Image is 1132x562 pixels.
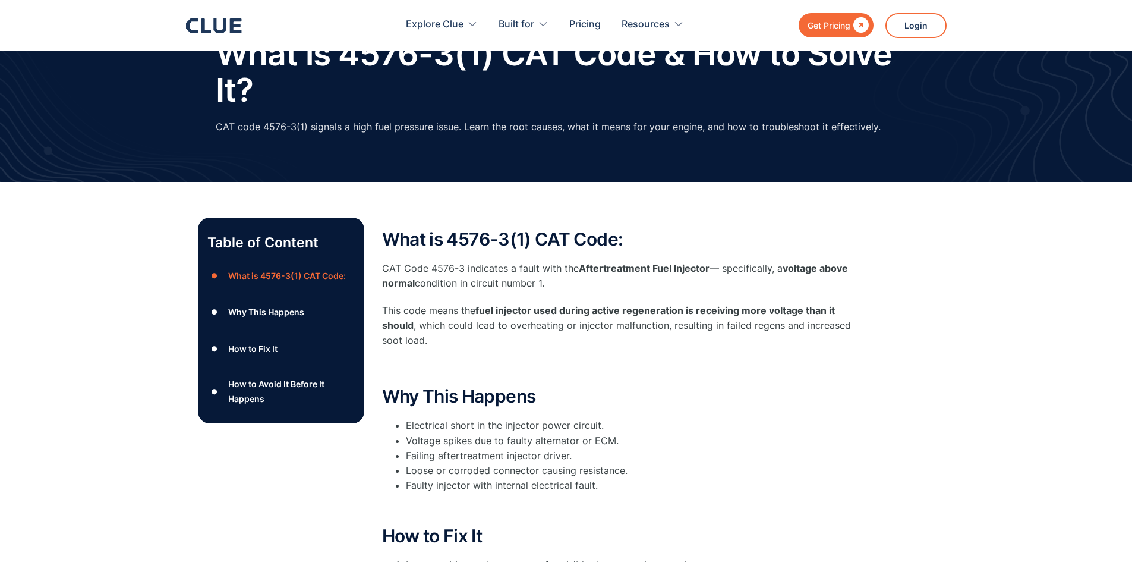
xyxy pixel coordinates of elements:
a: Pricing [569,6,601,43]
div: Built for [499,6,548,43]
h2: What is 4576-3(1) CAT Code: [382,230,857,249]
a: ●Why This Happens [207,303,355,321]
li: Faulty injector with internal electrical fault. [406,478,857,493]
strong: fuel injector used during active regeneration is receiving more voltage than it should [382,304,835,331]
a: ●How to Fix It [207,340,355,358]
div: Explore Clue [406,6,463,43]
li: Failing aftertreatment injector driver. [406,448,857,463]
a: Get Pricing [799,13,874,37]
p: CAT Code 4576-3 indicates a fault with the — specifically, a condition in circuit number 1. [382,261,857,291]
h2: How to Fix It [382,526,857,546]
div: Explore Clue [406,6,478,43]
div: ● [207,303,222,321]
h1: What is 4576-3(1) CAT Code & How to Solve It? [216,36,917,108]
h2: Why This Happens [382,387,857,406]
div: Resources [622,6,684,43]
a: ●What is 4576-3(1) CAT Code: [207,266,355,284]
p: Table of Content [207,233,355,252]
div: ● [207,340,222,358]
p: ‍ [382,499,857,514]
a: Login [885,13,947,38]
p: This code means the , which could lead to overheating or injector malfunction, resulting in faile... [382,303,857,348]
li: Voltage spikes due to faulty alternator or ECM. [406,434,857,448]
div: How to Fix It [228,341,278,356]
p: CAT code 4576-3(1) signals a high fuel pressure issue. Learn the root causes, what it means for y... [216,120,881,134]
div: Resources [622,6,670,43]
div: How to Avoid It Before It Happens [228,376,354,406]
div: Built for [499,6,534,43]
div: What is 4576-3(1) CAT Code: [228,268,346,283]
div: ● [207,266,222,284]
a: ●How to Avoid It Before It Happens [207,376,355,406]
li: Loose or corroded connector causing resistance. [406,463,857,478]
div:  [850,18,869,33]
div: Get Pricing [808,18,850,33]
div: Why This Happens [228,304,304,319]
strong: Aftertreatment Fuel Injector [579,262,710,274]
div: ● [207,383,222,401]
p: ‍ [382,360,857,375]
li: Electrical short in the injector power circuit. [406,418,857,433]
